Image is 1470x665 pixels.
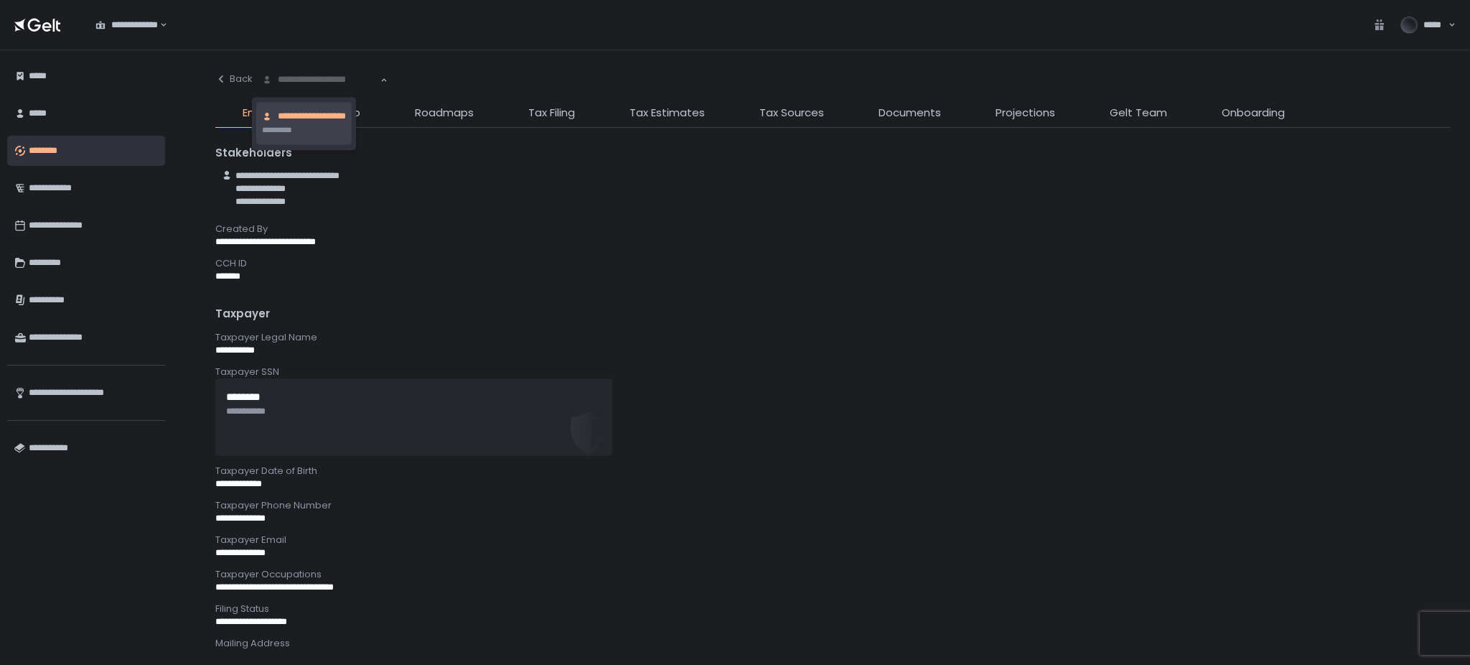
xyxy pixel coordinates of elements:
span: Projections [996,105,1055,121]
div: Taxpayer Date of Birth [215,465,1450,478]
span: Onboarding [1222,105,1285,121]
span: Roadmaps [415,105,474,121]
span: Gelt Team [1110,105,1167,121]
span: Tax Filing [528,105,575,121]
div: Taxpayer [215,306,1450,322]
div: Stakeholders [215,145,1450,162]
input: Search for option [158,18,159,32]
div: Back [215,73,253,85]
span: Tax Sources [759,105,824,121]
div: Taxpayer SSN [215,366,1450,378]
div: Taxpayer Phone Number [215,499,1450,512]
div: Search for option [253,65,388,95]
div: Taxpayer Email [215,534,1450,547]
div: Taxpayer Legal Name [215,331,1450,344]
div: Created By [215,223,1450,236]
div: CCH ID [215,257,1450,270]
div: Search for option [86,10,167,40]
span: Documents [879,105,941,121]
div: Taxpayer Occupations [215,568,1450,581]
span: Entity [243,105,272,121]
div: Mailing Address [215,637,1450,650]
div: Filing Status [215,603,1450,615]
input: Search for option [262,73,379,87]
span: Tax Estimates [629,105,705,121]
button: Back [215,65,253,93]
